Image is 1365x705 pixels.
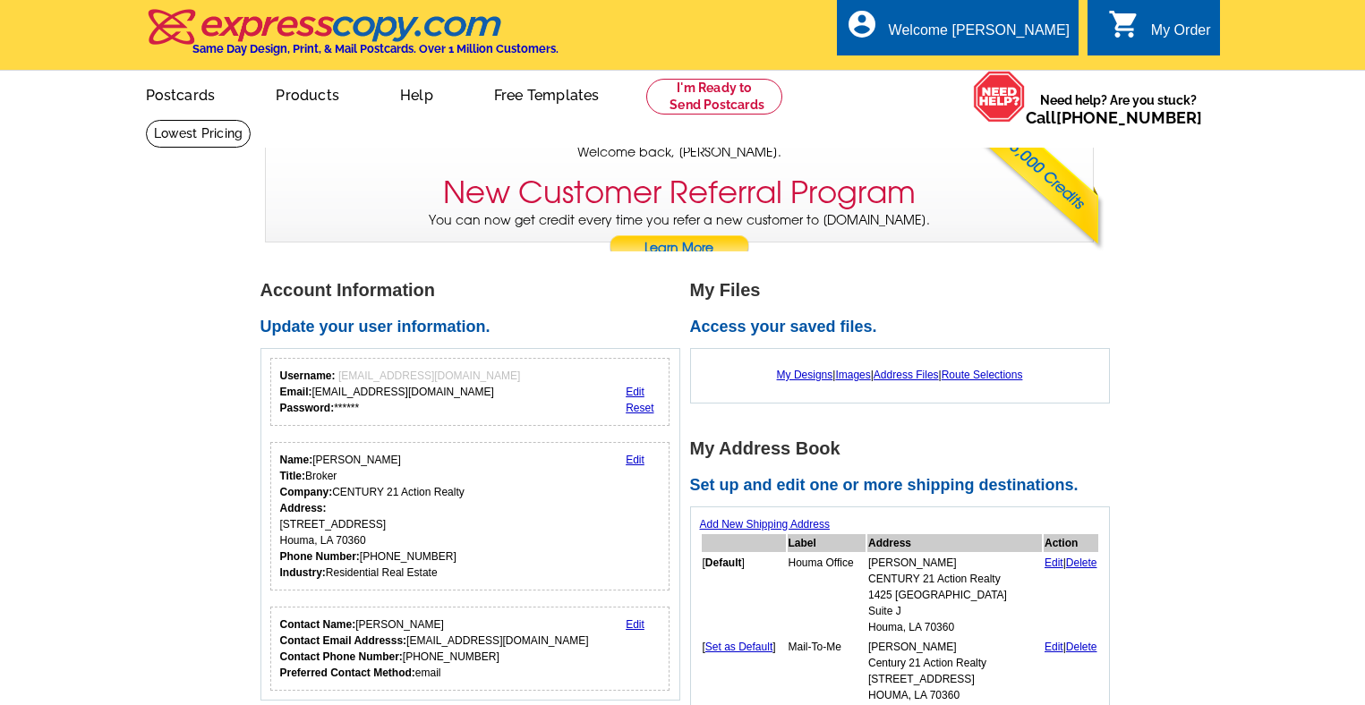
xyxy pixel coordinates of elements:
div: [PERSON_NAME] Broker CENTURY 21 Action Realty [STREET_ADDRESS] Houma, LA 70360 [PHONE_NUMBER] Res... [280,452,465,581]
b: Default [705,556,742,569]
strong: Address: [280,502,327,514]
h3: New Customer Referral Program [443,174,916,211]
h1: Account Information [260,281,690,300]
strong: Contact Name: [280,618,356,631]
h1: My Address Book [690,439,1120,458]
div: [PERSON_NAME] [EMAIL_ADDRESS][DOMAIN_NAME] [PHONE_NUMBER] email [280,616,589,681]
a: Help [371,72,462,115]
h2: Set up and edit one or more shipping destinations. [690,476,1120,496]
a: Set as Default [705,641,772,653]
a: Images [835,369,870,381]
td: Houma Office [788,554,866,636]
a: Same Day Design, Print, & Mail Postcards. Over 1 Million Customers. [146,21,559,55]
i: shopping_cart [1108,8,1140,40]
td: [PERSON_NAME] CENTURY 21 Action Realty 1425 [GEOGRAPHIC_DATA] Suite J Houma, LA 70360 [867,554,1042,636]
th: Action [1044,534,1098,552]
strong: Contact Phone Number: [280,650,403,663]
div: Who should we contact regarding order issues? [270,607,670,691]
a: Edit [1045,556,1063,569]
td: | [1044,554,1098,636]
div: Your personal details. [270,442,670,590]
td: [ ] [702,554,786,636]
a: Edit [626,386,644,398]
span: Welcome back, [PERSON_NAME]. [577,143,781,162]
strong: Name: [280,454,313,466]
strong: Contact Email Addresss: [280,634,407,647]
td: | [1044,638,1098,704]
a: Edit [1045,641,1063,653]
img: help [973,71,1026,123]
a: Route Selections [942,369,1023,381]
strong: Email: [280,386,312,398]
th: Address [867,534,1042,552]
h2: Access your saved files. [690,318,1120,337]
td: Mail-To-Me [788,638,866,704]
a: Free Templates [465,72,628,115]
a: Delete [1066,641,1097,653]
strong: Phone Number: [280,550,360,563]
strong: Industry: [280,566,326,579]
h2: Update your user information. [260,318,690,337]
div: | | | [700,358,1100,392]
strong: Password: [280,402,335,414]
a: Add New Shipping Address [700,518,830,531]
th: Label [788,534,866,552]
a: My Designs [777,369,833,381]
div: Welcome [PERSON_NAME] [889,22,1070,47]
span: Need help? Are you stuck? [1026,91,1211,127]
a: Learn More [609,235,750,262]
p: You can now get credit every time you refer a new customer to [DOMAIN_NAME]. [266,211,1093,262]
strong: Preferred Contact Method: [280,667,415,679]
a: Delete [1066,556,1097,569]
a: Address Files [874,369,939,381]
a: Postcards [117,72,244,115]
strong: Company: [280,486,333,498]
td: [ ] [702,638,786,704]
a: shopping_cart My Order [1108,20,1211,42]
a: Reset [626,402,653,414]
a: Edit [626,454,644,466]
i: account_circle [846,8,878,40]
strong: Title: [280,470,305,482]
strong: Username: [280,369,336,382]
h4: Same Day Design, Print, & Mail Postcards. Over 1 Million Customers. [192,42,559,55]
span: Call [1026,108,1202,127]
a: Edit [626,618,644,631]
a: Products [247,72,368,115]
a: [PHONE_NUMBER] [1056,108,1202,127]
div: My Order [1151,22,1211,47]
span: [EMAIL_ADDRESS][DOMAIN_NAME] [338,369,520,382]
h1: My Files [690,281,1120,300]
div: [EMAIL_ADDRESS][DOMAIN_NAME] ****** [280,368,521,416]
td: [PERSON_NAME] Century 21 Action Realty [STREET_ADDRESS] HOUMA, LA 70360 [867,638,1042,704]
div: Your login information. [270,358,670,426]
